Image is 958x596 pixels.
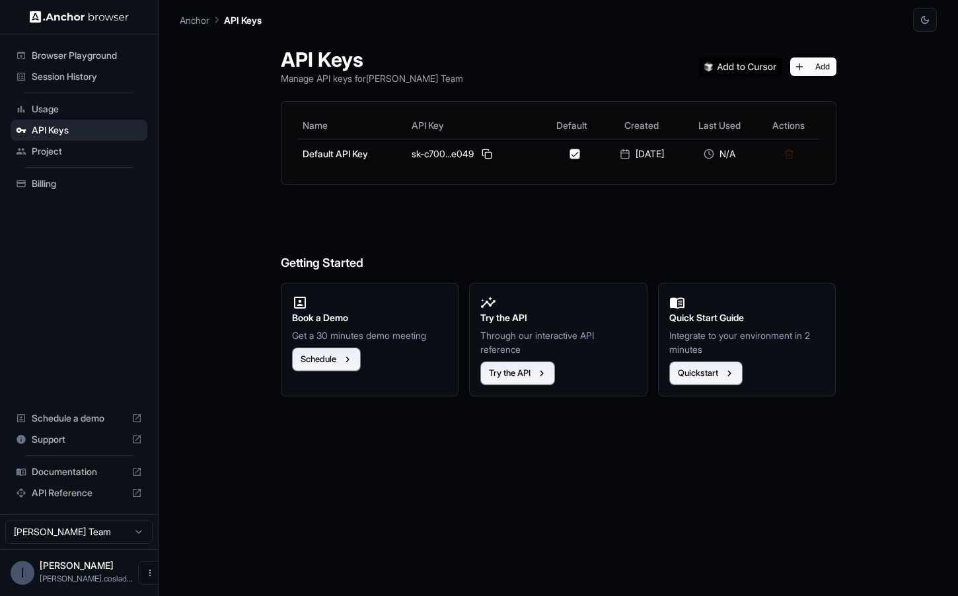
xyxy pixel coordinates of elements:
span: Documentation [32,465,126,478]
p: API Keys [224,13,262,27]
div: N/A [686,147,752,161]
th: Created [602,112,681,139]
div: API Keys [11,120,147,141]
div: l [11,561,34,585]
span: Session History [32,70,142,83]
span: Billing [32,177,142,190]
div: Billing [11,173,147,194]
div: Schedule a demo [11,408,147,429]
button: Quickstart [669,361,743,385]
p: Integrate to your environment in 2 minutes [669,328,825,356]
div: Usage [11,98,147,120]
span: Usage [32,102,142,116]
div: sk-c700...e049 [412,146,536,162]
h2: Quick Start Guide [669,311,825,325]
div: [DATE] [607,147,676,161]
button: Copy API key [479,146,495,162]
button: Schedule [292,348,361,371]
th: Default [542,112,602,139]
p: Through our interactive API reference [480,328,636,356]
div: API Reference [11,482,147,503]
h2: Book a Demo [292,311,448,325]
div: Support [11,429,147,450]
h6: Getting Started [281,201,836,273]
span: Project [32,145,142,158]
p: Anchor [180,13,209,27]
img: Anchor Logo [30,11,129,23]
th: Actions [758,112,820,139]
th: Last Used [681,112,757,139]
span: Support [32,433,126,446]
span: lorenzo.coslado@gmail.com [40,574,133,583]
div: Documentation [11,461,147,482]
p: Get a 30 minutes demo meeting [292,328,448,342]
h2: Try the API [480,311,636,325]
div: Session History [11,66,147,87]
div: Browser Playground [11,45,147,66]
td: Default API Key [297,139,407,168]
p: Manage API keys for [PERSON_NAME] Team [281,71,463,85]
nav: breadcrumb [180,13,262,27]
span: Browser Playground [32,49,142,62]
th: API Key [406,112,542,139]
span: Schedule a demo [32,412,126,425]
button: Open menu [138,561,162,585]
span: API Keys [32,124,142,137]
div: Project [11,141,147,162]
img: Add anchorbrowser MCP server to Cursor [699,57,782,76]
button: Try the API [480,361,555,385]
th: Name [297,112,407,139]
button: Add [790,57,836,76]
span: lorenzo coslado [40,560,114,571]
span: API Reference [32,486,126,500]
h1: API Keys [281,48,463,71]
